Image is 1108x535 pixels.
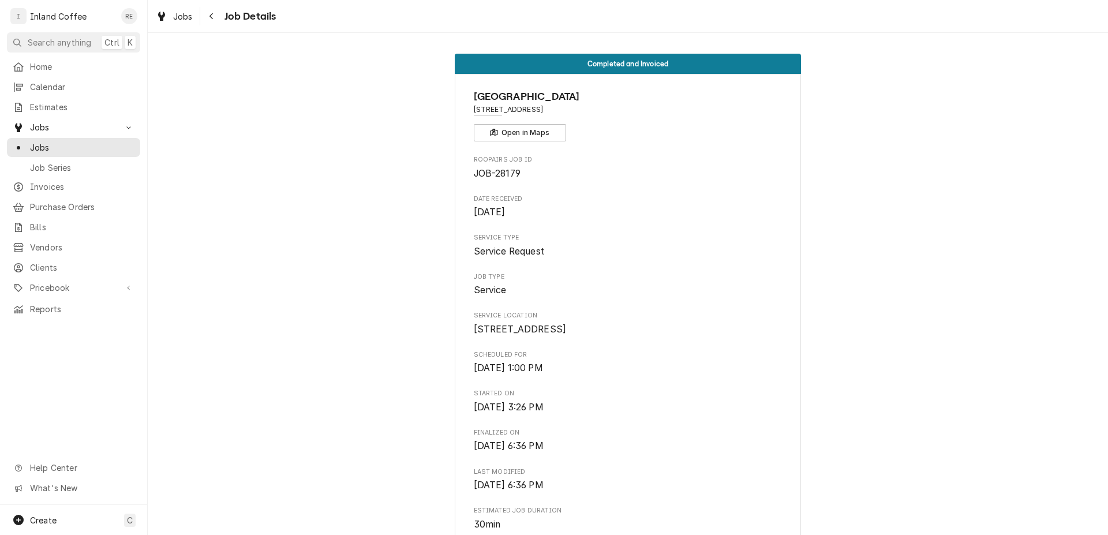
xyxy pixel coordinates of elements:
a: Clients [7,258,140,277]
span: Address [474,104,783,115]
span: Estimated Job Duration [474,518,783,532]
span: Scheduled For [474,350,783,360]
a: Jobs [151,7,197,26]
div: Inland Coffee [30,10,87,23]
div: Started On [474,389,783,414]
span: Home [30,61,134,73]
a: Go to Pricebook [7,278,140,297]
span: Job Type [474,283,783,297]
span: Vendors [30,241,134,253]
span: Calendar [30,81,134,93]
span: Service Request [474,246,544,257]
span: K [128,36,133,48]
div: Roopairs Job ID [474,155,783,180]
div: Service Location [474,311,783,336]
a: Bills [7,218,140,237]
span: Finalized On [474,428,783,437]
div: Job Type [474,272,783,297]
span: Invoices [30,181,134,193]
span: What's New [30,482,133,494]
span: Last Modified [474,478,783,492]
span: Estimated Job Duration [474,506,783,515]
span: Search anything [28,36,91,48]
a: Vendors [7,238,140,257]
span: Clients [30,261,134,274]
span: Service Location [474,323,783,336]
span: Last Modified [474,467,783,477]
button: Navigate back [203,7,221,25]
div: Status [455,54,801,74]
span: [DATE] 6:36 PM [474,440,544,451]
span: Finalized On [474,439,783,453]
span: Bills [30,221,134,233]
span: Scheduled For [474,361,783,375]
div: RE [121,8,137,24]
span: Service [474,285,507,295]
span: Service Type [474,245,783,259]
span: Started On [474,401,783,414]
div: Last Modified [474,467,783,492]
span: [DATE] 1:00 PM [474,362,543,373]
span: [DATE] [474,207,506,218]
a: Job Series [7,158,140,177]
span: JOB-28179 [474,168,521,179]
div: Service Type [474,233,783,258]
span: Name [474,89,783,104]
span: Jobs [30,121,117,133]
span: Job Series [30,162,134,174]
div: Finalized On [474,428,783,453]
a: Jobs [7,138,140,157]
span: Completed and Invoiced [587,60,669,68]
span: Pricebook [30,282,117,294]
div: I [10,8,27,24]
a: Go to What's New [7,478,140,497]
span: Date Received [474,194,783,204]
a: Estimates [7,98,140,117]
span: Create [30,515,57,525]
div: Ruth Easley's Avatar [121,8,137,24]
span: Ctrl [104,36,119,48]
span: Roopairs Job ID [474,167,783,181]
span: [STREET_ADDRESS] [474,324,567,335]
div: Scheduled For [474,350,783,375]
div: Client Information [474,89,783,141]
a: Go to Help Center [7,458,140,477]
span: [DATE] 6:36 PM [474,480,544,491]
span: Job Details [221,9,276,24]
a: Purchase Orders [7,197,140,216]
span: Reports [30,303,134,315]
span: 30min [474,519,501,530]
span: Started On [474,389,783,398]
span: Purchase Orders [30,201,134,213]
span: Date Received [474,205,783,219]
a: Home [7,57,140,76]
span: Jobs [173,10,193,23]
a: Go to Jobs [7,118,140,137]
button: Open in Maps [474,124,566,141]
span: C [127,514,133,526]
span: [DATE] 3:26 PM [474,402,544,413]
span: Jobs [30,141,134,154]
span: Service Location [474,311,783,320]
button: Search anythingCtrlK [7,32,140,53]
a: Invoices [7,177,140,196]
span: Help Center [30,462,133,474]
span: Roopairs Job ID [474,155,783,164]
span: Service Type [474,233,783,242]
a: Calendar [7,77,140,96]
span: Estimates [30,101,134,113]
a: Reports [7,300,140,319]
div: Estimated Job Duration [474,506,783,531]
div: Date Received [474,194,783,219]
span: Job Type [474,272,783,282]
